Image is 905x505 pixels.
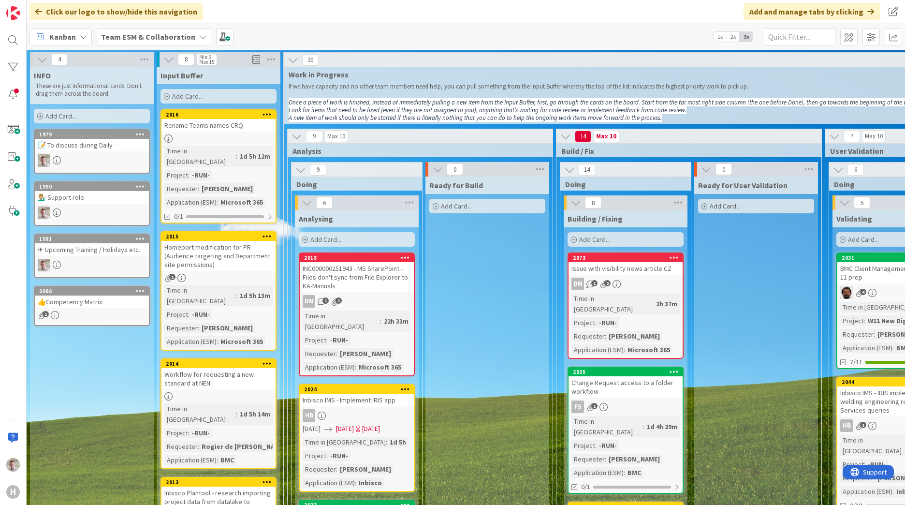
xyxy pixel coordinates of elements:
[840,342,892,353] div: Application (ESM)
[36,82,148,98] p: These are just informational cards. Don't drag them across the board
[6,458,20,472] img: Rd
[327,134,345,139] div: Max 10
[296,179,410,189] span: Doing
[35,259,149,271] div: Rd
[34,129,150,174] a: 1979📝 To discuss during DailyRd
[199,55,211,59] div: Min 5
[51,54,68,65] span: 4
[715,163,732,175] span: 0
[6,6,20,20] img: Visit kanbanzone.com
[166,479,276,486] div: 2013
[573,254,683,261] div: 2073
[569,368,683,376] div: 2035
[597,440,619,451] div: -RUN-
[654,298,680,309] div: 2h 37m
[625,344,672,355] div: Microsoft 365
[579,164,595,176] span: 14
[698,180,788,190] span: Ready for User Validation
[34,71,51,80] span: INFO
[39,183,149,190] div: 1990
[836,214,872,223] span: Validating
[300,262,414,292] div: INC000000251943 - MS SharePoint - Files don't sync from File Explorer to KA-Manuals
[625,467,643,478] div: BMC
[840,286,853,299] img: AC
[300,253,414,292] div: 2018INC000000251943 - MS SharePoint - Files don't sync from File Explorer to KA-Manuals
[43,311,49,317] span: 1
[763,28,835,45] input: Quick Filter...
[45,112,76,120] span: Add Card...
[161,232,276,241] div: 2015
[161,232,276,271] div: 2015Homeport modification for PR (Audience targeting and Department site permissions)
[303,409,315,422] div: HB
[166,360,276,367] div: 2014
[190,428,212,438] div: -RUN-
[237,290,273,301] div: 1d 5h 13m
[198,183,199,194] span: :
[571,454,605,464] div: Requester
[49,31,76,43] span: Kanban
[744,3,880,20] div: Add and manage tabs by clicking
[101,32,195,42] b: Team ESM & Collaboration
[161,359,276,368] div: 2014
[568,252,684,359] a: 2073Issue with visibility news article CZDMTime in [GEOGRAPHIC_DATA]:2h 37mProject:-RUN-Requester...
[218,336,265,347] div: Microsoft 365
[161,110,276,119] div: 2016
[356,477,384,488] div: Inbisco
[568,214,623,223] span: Building / Fixing
[714,32,727,42] span: 1x
[596,134,616,139] div: Max 10
[571,440,595,451] div: Project
[217,455,218,465] span: :
[39,236,149,242] div: 1991
[217,197,218,208] span: :
[326,450,328,461] span: :
[569,368,683,398] div: 2035Change Request access to a folder workflow
[164,403,236,425] div: Time in [GEOGRAPHIC_DATA]
[172,92,203,101] span: Add Card...
[848,235,879,244] span: Add Card...
[569,401,683,413] div: FS
[29,3,203,20] div: Click our logo to show/hide this navigation
[710,202,741,210] span: Add Card...
[595,440,597,451] span: :
[874,329,875,340] span: :
[161,119,276,132] div: Rename Teams names CRQ
[597,317,619,328] div: -RUN-
[310,164,326,176] span: 9
[190,170,212,180] div: -RUN-
[303,348,336,359] div: Requester
[217,336,218,347] span: :
[164,323,198,333] div: Requester
[188,309,190,320] span: :
[199,59,214,64] div: Max 15
[35,287,149,308] div: 2006👍Competency Matrix
[854,197,870,208] span: 5
[606,454,662,464] div: [PERSON_NAME]
[35,287,149,296] div: 2006
[429,180,483,190] span: Ready for Build
[864,459,865,470] span: :
[643,421,644,432] span: :
[164,146,236,167] div: Time in [GEOGRAPHIC_DATA]
[355,477,356,488] span: :
[328,450,350,461] div: -RUN-
[336,424,354,434] span: [DATE]
[164,183,198,194] div: Requester
[303,450,326,461] div: Project
[605,454,606,464] span: :
[299,384,415,492] a: 2024Inbisco IMS - Implement IRIS appHB[DATE][DATE][DATE]Time in [GEOGRAPHIC_DATA]:1d 5hProject:-R...
[850,357,862,367] span: 7/11
[39,131,149,138] div: 1979
[199,183,255,194] div: [PERSON_NAME]
[303,477,355,488] div: Application (ESM)
[292,146,540,156] span: Analysis
[164,455,217,465] div: Application (ESM)
[326,335,328,345] span: :
[299,214,333,223] span: Analysing
[644,421,680,432] div: 1d 4h 29m
[35,235,149,256] div: 1991✈ Upcoming Training / Holidays etc.
[561,146,809,156] span: Build / Fix
[840,473,874,483] div: Requester
[35,235,149,243] div: 1991
[447,163,463,175] span: 0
